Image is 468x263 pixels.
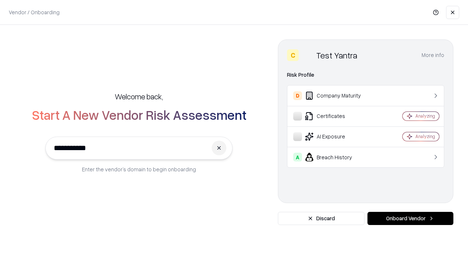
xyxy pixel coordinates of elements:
div: A [293,153,302,161]
div: Certificates [293,112,381,121]
button: Discard [278,212,365,225]
p: Vendor / Onboarding [9,8,60,16]
div: Analyzing [415,113,435,119]
h5: Welcome back, [115,91,163,102]
div: AI Exposure [293,132,381,141]
img: Test Yantra [302,49,313,61]
div: Breach History [293,153,381,161]
div: Analyzing [415,133,435,140]
div: Company Maturity [293,91,381,100]
div: Test Yantra [316,49,357,61]
div: D [293,91,302,100]
p: Enter the vendor’s domain to begin onboarding [82,165,196,173]
button: More info [422,49,444,62]
h2: Start A New Vendor Risk Assessment [32,107,246,122]
div: C [287,49,299,61]
button: Onboard Vendor [367,212,453,225]
div: Risk Profile [287,70,444,79]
